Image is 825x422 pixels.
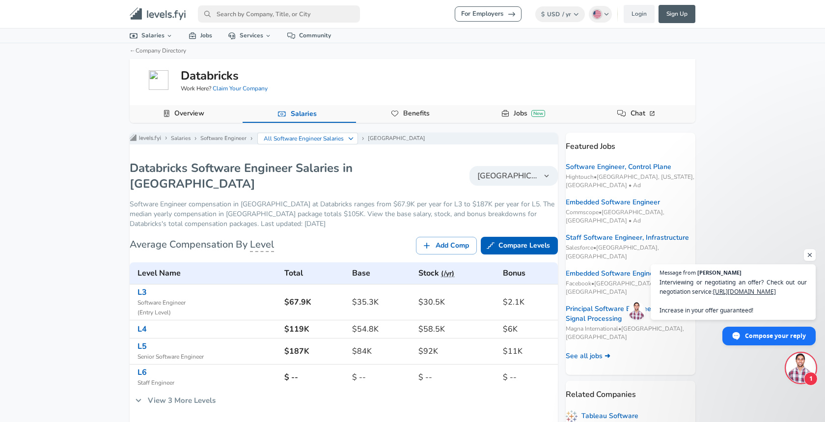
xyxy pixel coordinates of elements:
[200,135,247,142] a: Software Engineer
[352,295,411,309] h6: $35.3K
[418,370,495,384] h6: $ --
[416,237,477,255] a: Add Comp
[284,370,344,384] h6: $ --
[566,351,610,361] a: See all jobs ➜
[566,208,695,225] span: Commscope • [GEOGRAPHIC_DATA], [GEOGRAPHIC_DATA] • Ad
[287,106,321,122] a: Salaries
[130,160,424,192] h1: Databricks Software Engineer Salaries in [GEOGRAPHIC_DATA]
[137,308,276,318] span: ( Entry Level )
[137,287,147,298] a: L3
[399,105,434,122] a: Benefits
[566,280,695,296] span: Facebook • [GEOGRAPHIC_DATA], [GEOGRAPHIC_DATA]
[418,344,495,358] h6: $92K
[137,324,147,335] a: L4
[562,10,571,18] span: / yr
[284,344,344,358] h6: $187K
[624,5,655,23] a: Login
[137,266,276,280] h6: Level Name
[352,344,411,358] h6: $84K
[566,304,695,324] a: Principal Software Engineer - Image Signal Processing
[284,322,344,336] h6: $119K
[503,266,554,280] h6: Bonus
[589,6,612,23] button: English (US)
[593,10,601,18] img: English (US)
[264,134,344,143] p: All Software Engineer Salaries
[137,341,147,352] a: L5
[368,135,425,142] a: [GEOGRAPHIC_DATA]
[804,372,818,386] span: 1
[213,84,268,92] a: Claim Your Company
[130,262,558,390] table: Databricks's Software Engineer levels
[566,410,577,422] img: fQnW5uP.png
[279,28,339,43] a: Community
[660,278,807,315] span: Interviewing or negotiating an offer? Check out our negotiation service: Increase in your offer g...
[198,5,360,23] input: Search by Company, Title, or City
[130,390,221,411] a: View 3 More Levels
[566,325,695,341] span: Magna International • [GEOGRAPHIC_DATA], [GEOGRAPHIC_DATA]
[130,199,558,229] p: Software Engineer compensation in [GEOGRAPHIC_DATA] at Databricks ranges from $67.9K per year for...
[250,238,274,252] span: Level
[547,10,560,18] span: USD
[566,269,693,279] a: Embedded Software Engineer, Firmware
[566,133,695,152] p: Featured Jobs
[481,237,558,255] a: Compare Levels
[697,270,742,275] span: [PERSON_NAME]
[130,105,695,123] div: Company Data Navigation
[503,322,554,336] h6: $6K
[627,105,660,122] a: Chat
[418,322,495,336] h6: $58.5K
[352,322,411,336] h6: $54.8K
[503,295,554,309] h6: $2.1K
[541,10,545,18] span: $
[181,84,268,93] span: Work Here?
[660,270,696,275] span: Message from
[566,197,660,207] a: Embedded Software Engineer
[503,344,554,358] h6: $11K
[137,298,276,308] span: Software Engineer
[284,266,344,280] h6: Total
[284,295,344,309] h6: $67.9K
[418,295,495,309] h6: $30.5K
[566,233,689,243] a: Staff Software Engineer, Infrastructure
[510,105,549,122] a: JobsNew
[418,266,495,280] h6: Stock
[469,166,558,186] button: [GEOGRAPHIC_DATA]
[352,266,411,280] h6: Base
[181,67,239,84] h5: Databricks
[130,237,274,253] h6: Average Compensation By
[659,5,695,23] a: Sign Up
[477,170,538,182] span: [GEOGRAPHIC_DATA]
[137,378,276,388] span: Staff Engineer
[352,370,411,384] h6: $ --
[531,110,545,117] div: New
[137,352,276,362] span: Senior Software Engineer
[181,28,220,43] a: Jobs
[535,6,585,22] button: $USD/ yr
[566,244,695,260] span: Salesforce • [GEOGRAPHIC_DATA], [GEOGRAPHIC_DATA]
[566,410,638,422] a: Tableau Software
[441,268,454,280] button: (/yr)
[220,28,279,43] a: Services
[745,327,806,344] span: Compose your reply
[786,353,816,383] div: Open chat
[503,370,554,384] h6: $ --
[566,173,695,190] span: Hightouch • [GEOGRAPHIC_DATA], [US_STATE], [GEOGRAPHIC_DATA] • Ad
[137,367,147,378] a: L6
[149,70,168,90] img: databricks.com
[171,135,191,142] a: Salaries
[566,381,695,400] p: Related Companies
[455,6,522,22] a: For Employers
[566,162,671,172] a: Software Engineer, Control Plane
[118,4,707,24] nav: primary
[130,47,186,55] a: ←Company Directory
[170,105,208,122] a: Overview
[122,28,181,43] a: Salaries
